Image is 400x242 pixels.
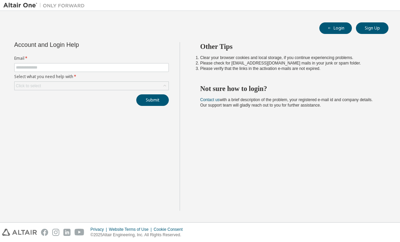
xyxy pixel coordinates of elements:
[15,82,168,90] div: Click to select
[136,94,169,106] button: Submit
[16,83,41,89] div: Click to select
[319,22,352,34] button: Login
[200,97,373,108] span: with a brief description of the problem, your registered e-mail id and company details. Our suppo...
[200,42,377,51] h2: Other Tips
[75,229,84,236] img: youtube.svg
[91,227,109,232] div: Privacy
[3,2,88,9] img: Altair One
[109,227,154,232] div: Website Terms of Use
[154,227,186,232] div: Cookie Consent
[200,84,377,93] h2: Not sure how to login?
[200,60,377,66] li: Please check for [EMAIL_ADDRESS][DOMAIN_NAME] mails in your junk or spam folder.
[14,74,169,79] label: Select what you need help with
[200,55,377,60] li: Clear your browser cookies and local storage, if you continue experiencing problems.
[91,232,187,238] p: © 2025 Altair Engineering, Inc. All Rights Reserved.
[63,229,71,236] img: linkedin.svg
[14,42,138,48] div: Account and Login Help
[200,66,377,71] li: Please verify that the links in the activation e-mails are not expired.
[14,56,169,61] label: Email
[41,229,48,236] img: facebook.svg
[356,22,388,34] button: Sign Up
[52,229,59,236] img: instagram.svg
[2,229,37,236] img: altair_logo.svg
[200,97,220,102] a: Contact us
